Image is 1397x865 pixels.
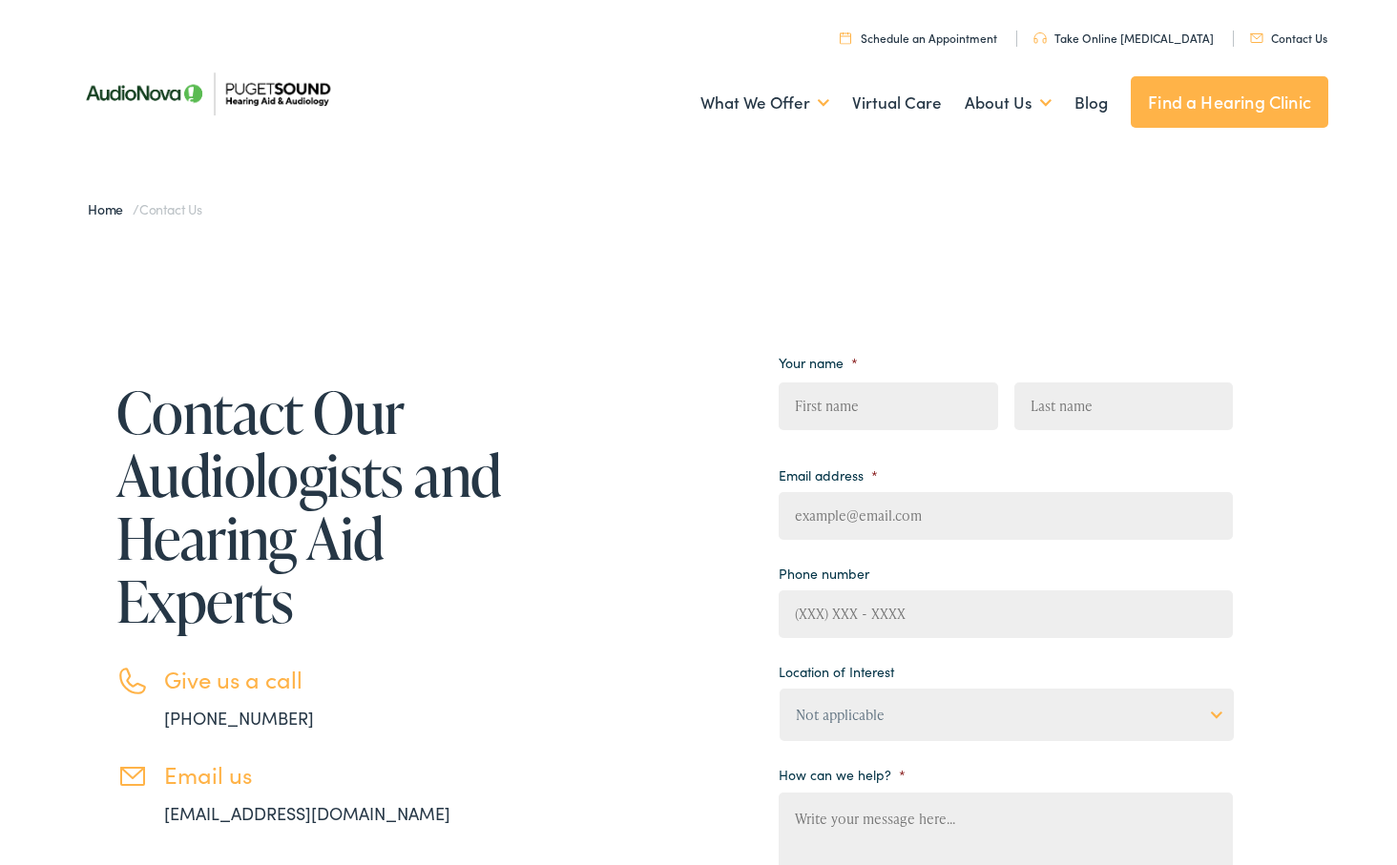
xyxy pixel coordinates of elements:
[1074,68,1108,138] a: Blog
[700,68,829,138] a: What We Offer
[779,766,906,783] label: How can we help?
[779,466,878,484] label: Email address
[1033,30,1214,46] a: Take Online [MEDICAL_DATA]
[779,382,997,430] input: First name
[779,354,858,371] label: Your name
[852,68,942,138] a: Virtual Care
[88,199,133,218] a: Home
[779,565,869,582] label: Phone number
[779,590,1233,638] input: (XXX) XXX - XXXX
[88,199,202,218] span: /
[1250,30,1327,46] a: Contact Us
[139,199,202,218] span: Contact Us
[965,68,1052,138] a: About Us
[164,706,314,730] a: [PHONE_NUMBER]
[779,492,1233,540] input: example@email.com
[1033,32,1047,44] img: utility icon
[164,761,508,789] h3: Email us
[1131,76,1328,128] a: Find a Hearing Clinic
[779,663,894,680] label: Location of Interest
[116,381,508,632] h1: Contact Our Audiologists and Hearing Aid Experts
[164,666,508,693] h3: Give us a call
[840,31,851,44] img: utility icon
[164,801,450,825] a: [EMAIL_ADDRESS][DOMAIN_NAME]
[1014,382,1233,430] input: Last name
[840,30,997,46] a: Schedule an Appointment
[1250,33,1263,43] img: utility icon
